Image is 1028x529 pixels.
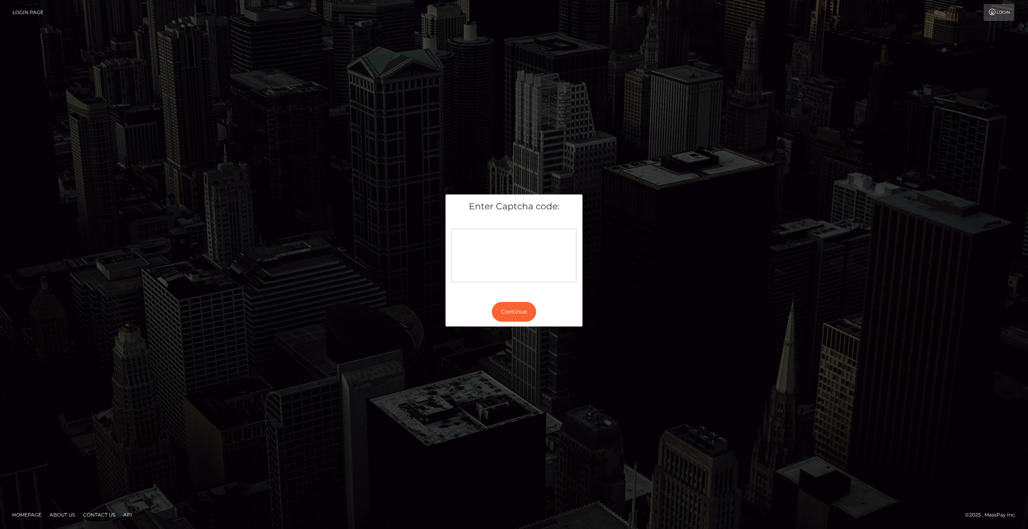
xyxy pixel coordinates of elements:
a: About Us [46,508,78,521]
a: Contact Us [80,508,118,521]
a: API [120,508,135,521]
div: Captcha widget loading... [452,229,576,282]
button: Continue [492,302,536,322]
h5: Enter Captcha code: [452,200,576,213]
div: © 2025 , MassPay Inc. [965,510,1022,519]
a: Login [984,4,1014,21]
a: Login Page [12,4,44,21]
a: Homepage [9,508,45,521]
